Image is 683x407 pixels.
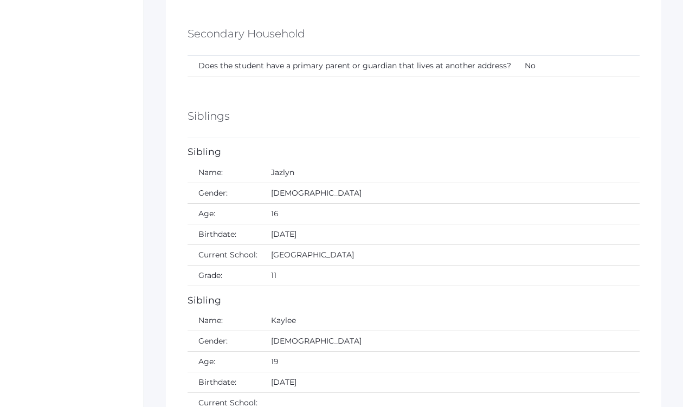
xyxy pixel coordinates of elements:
td: [DATE] [260,224,640,245]
td: Birthdate: [188,372,260,393]
td: 11 [260,266,640,286]
td: 16 [260,204,640,224]
td: [GEOGRAPHIC_DATA] [260,245,640,266]
td: Current School: [188,245,260,266]
td: Jazlyn [260,163,640,183]
td: Kaylee [260,311,640,331]
td: Gender: [188,331,260,352]
td: Gender: [188,183,260,204]
td: Age: [188,352,260,372]
td: Name: [188,163,260,183]
td: [DEMOGRAPHIC_DATA] [260,331,640,352]
h5: Secondary Household [188,24,305,43]
td: Age: [188,204,260,224]
td: Birthdate: [188,224,260,245]
td: [DEMOGRAPHIC_DATA] [260,183,640,204]
td: [DATE] [260,372,640,393]
h5: Siblings [188,107,230,125]
h5: Sibling [188,295,640,306]
td: Grade: [188,266,260,286]
td: No [514,56,640,76]
td: Name: [188,311,260,331]
td: Does the student have a primary parent or guardian that lives at another address? [188,56,514,76]
td: 19 [260,352,640,372]
h5: Sibling [188,147,640,157]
